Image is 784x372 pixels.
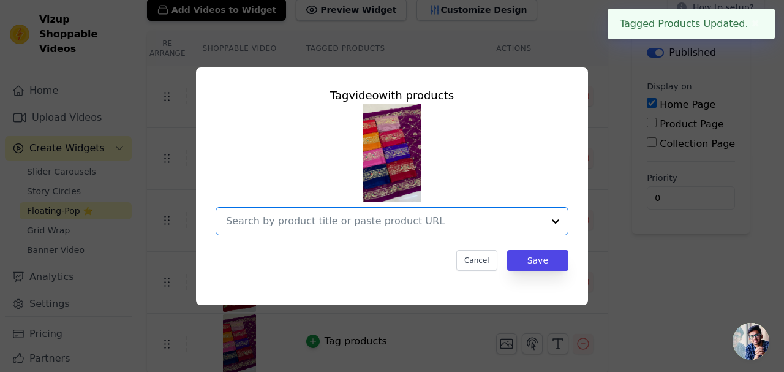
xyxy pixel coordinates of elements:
div: Tagged Products Updated. [608,9,775,39]
div: Tag video with products [216,87,568,104]
input: Search by product title or paste product URL [226,214,543,229]
button: Close [748,17,763,31]
a: Open chat [733,323,769,360]
button: Cancel [456,250,497,271]
button: Save [507,250,568,271]
img: reel-preview-8uiruv-zh.myshopify.com-3705328128338829848_8747530369.jpeg [363,104,421,202]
